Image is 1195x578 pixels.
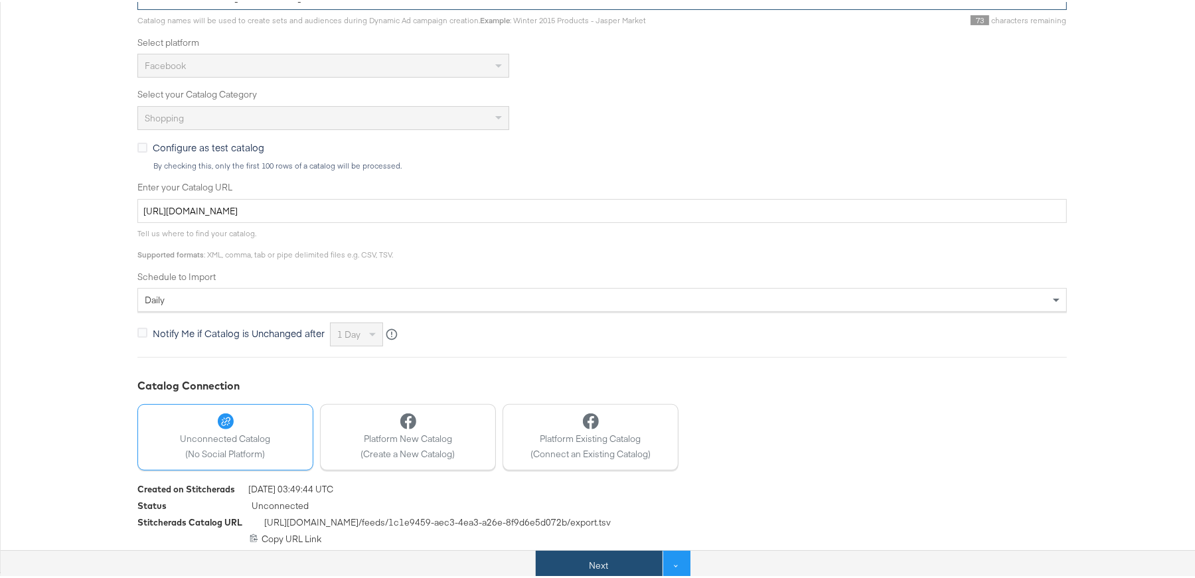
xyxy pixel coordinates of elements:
span: Configure as test catalog [153,139,264,152]
span: Platform New Catalog [361,431,455,443]
div: By checking this, only the first 100 rows of a catalog will be processed. [153,159,1067,169]
strong: Example [480,13,510,23]
strong: Supported formats [137,248,204,257]
span: Unconnected [252,498,309,514]
button: Unconnected Catalog(No Social Platform) [137,402,313,469]
button: Platform Existing Catalog(Connect an Existing Catalog) [503,402,678,469]
span: Shopping [145,110,184,122]
span: Tell us where to find your catalog. : XML, comma, tab or pipe delimited files e.g. CSV, TSV. [137,226,393,257]
label: Select your Catalog Category [137,86,1067,99]
span: 1 day [337,326,360,338]
label: Schedule to Import [137,269,1067,281]
div: Status [137,498,167,510]
span: Unconnected Catalog [181,431,271,443]
label: Select platform [137,35,1067,47]
span: 73 [971,13,989,23]
span: Facebook [145,58,186,70]
input: Enter Catalog URL, e.g. http://www.example.com/products.xml [137,197,1067,222]
span: [DATE] 03:49:44 UTC [248,481,333,498]
div: Stitcherads Catalog URL [137,514,242,527]
div: Catalog Connection [137,376,1067,392]
span: (Connect an Existing Catalog) [530,446,651,459]
span: Catalog names will be used to create sets and audiences during Dynamic Ad campaign creation. : Wi... [137,13,646,23]
div: Copy URL Link [137,531,1067,543]
button: Platform New Catalog(Create a New Catalog) [320,402,496,469]
span: [URL][DOMAIN_NAME] /feeds/ 1c1e9459-aec3-4ea3-a26e-8f9d6e5d072b /export.tsv [264,514,611,531]
span: Platform Existing Catalog [530,431,651,443]
div: characters remaining [646,13,1067,24]
label: Enter your Catalog URL [137,179,1067,192]
div: Created on Stitcherads [137,481,235,494]
span: Notify Me if Catalog is Unchanged after [153,325,325,338]
span: (Create a New Catalog) [361,446,455,459]
span: (No Social Platform) [181,446,271,459]
span: daily [145,292,165,304]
